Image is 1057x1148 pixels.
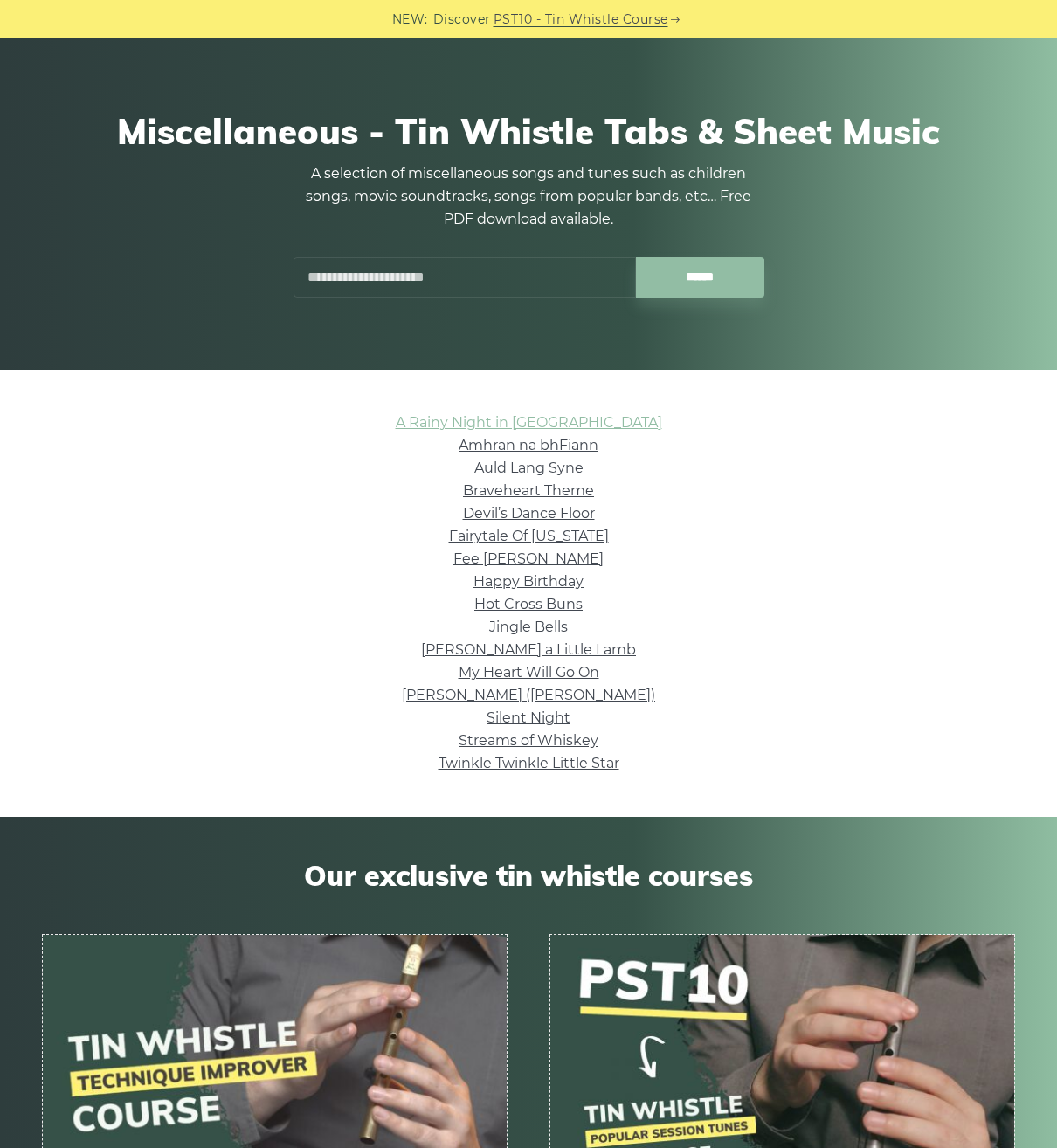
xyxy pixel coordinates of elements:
[402,687,655,703] a: [PERSON_NAME] ([PERSON_NAME])
[421,641,636,658] a: [PERSON_NAME] a Little Lamb
[474,596,583,612] a: Hot Cross Buns
[439,755,619,771] a: Twinkle Twinkle Little Star
[51,110,1006,152] h1: Miscellaneous - Tin Whistle Tabs & Sheet Music
[494,10,668,30] a: PST10 - Tin Whistle Course
[463,482,594,499] a: Braveheart Theme
[433,10,491,30] span: Discover
[396,414,662,431] a: A Rainy Night in [GEOGRAPHIC_DATA]
[489,619,568,635] a: Jingle Bells
[459,437,598,453] a: Amhran na bhFiann
[463,505,595,522] a: Devil’s Dance Floor
[487,709,570,726] a: Silent Night
[42,859,1015,892] span: Our exclusive tin whistle courses
[293,163,764,231] p: A selection of miscellaneous songs and tunes such as children songs, movie soundtracks, songs fro...
[474,460,584,476] a: Auld Lang Syne
[449,528,609,544] a: Fairytale Of [US_STATE]
[459,664,599,681] a: My Heart Will Go On
[453,550,604,567] a: Fee [PERSON_NAME]
[459,732,598,749] a: Streams of Whiskey
[473,573,584,590] a: Happy Birthday
[392,10,428,30] span: NEW:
